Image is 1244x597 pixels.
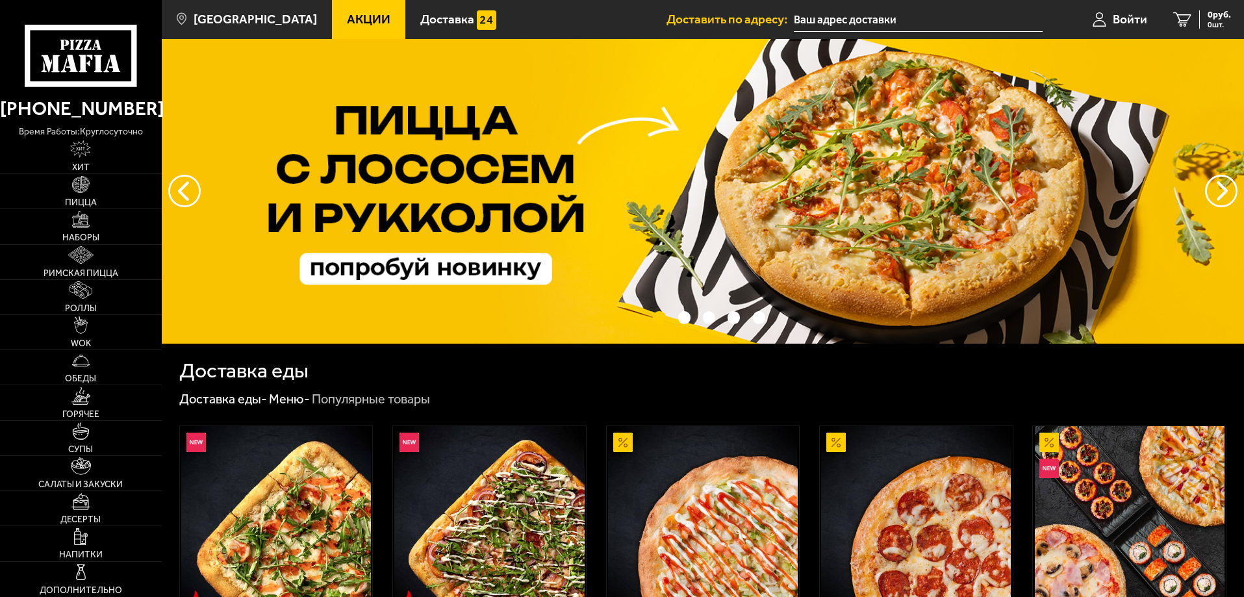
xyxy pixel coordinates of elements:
[420,13,474,25] span: Доставка
[60,515,101,524] span: Десерты
[65,304,97,313] span: Роллы
[62,233,99,242] span: Наборы
[312,391,430,408] div: Популярные товары
[59,550,103,559] span: Напитки
[65,374,96,383] span: Обеды
[728,311,740,324] button: точки переключения
[269,391,310,407] a: Меню-
[72,163,90,172] span: Хит
[194,13,317,25] span: [GEOGRAPHIC_DATA]
[38,480,123,489] span: Салаты и закуски
[186,433,206,452] img: Новинка
[477,10,496,30] img: 15daf4d41897b9f0e9f617042186c801.svg
[703,311,715,324] button: точки переключения
[44,269,118,278] span: Римская пицца
[168,175,201,207] button: следующий
[179,361,309,381] h1: Доставка еды
[347,13,390,25] span: Акции
[653,311,665,324] button: точки переключения
[400,433,419,452] img: Новинка
[40,586,122,595] span: Дополнительно
[68,445,93,454] span: Супы
[65,198,97,207] span: Пицца
[71,339,91,348] span: WOK
[1039,459,1059,478] img: Новинка
[794,8,1043,32] input: Ваш адрес доставки
[678,311,691,324] button: точки переключения
[1113,13,1147,25] span: Войти
[613,433,633,452] img: Акционный
[666,13,794,25] span: Доставить по адресу:
[1208,10,1231,19] span: 0 руб.
[753,311,765,324] button: точки переключения
[179,391,267,407] a: Доставка еды-
[1205,175,1238,207] button: предыдущий
[1039,433,1059,452] img: Акционный
[1208,21,1231,29] span: 0 шт.
[62,410,99,419] span: Горячее
[826,433,846,452] img: Акционный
